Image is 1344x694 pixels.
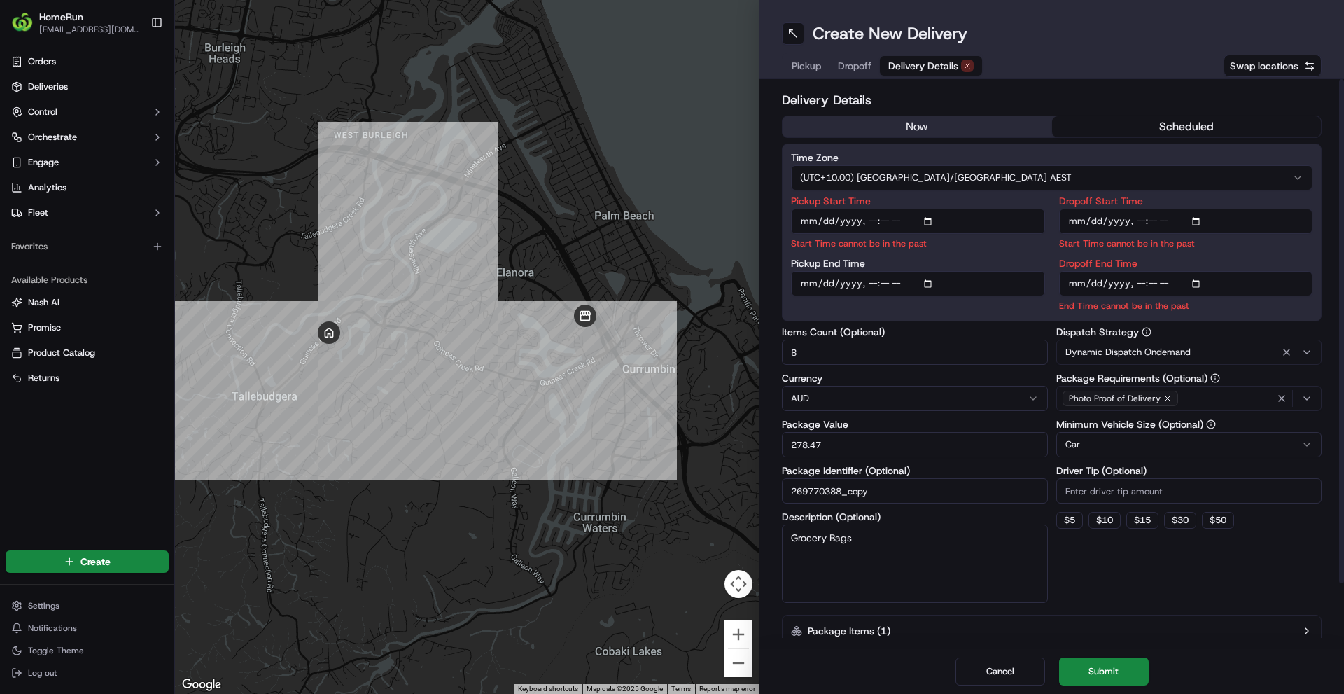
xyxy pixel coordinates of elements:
[28,600,59,611] span: Settings
[782,512,1048,522] label: Description (Optional)
[6,202,169,224] button: Fleet
[28,156,59,169] span: Engage
[1056,386,1322,411] button: Photo Proof of Delivery
[6,317,169,339] button: Promise
[699,685,755,693] a: Report a map error
[11,11,34,34] img: HomeRun
[1056,466,1322,476] label: Driver Tip (Optional)
[132,203,225,217] span: API Documentation
[6,269,169,291] div: Available Products
[1059,658,1149,686] button: Submit
[6,641,169,660] button: Toggle Theme
[1056,478,1322,504] input: Enter driver tip amount
[813,22,967,45] h1: Create New Delivery
[6,6,145,39] button: HomeRunHomeRun[EMAIL_ADDRESS][DOMAIN_NAME]
[808,624,890,638] label: Package Items ( 1 )
[238,138,255,155] button: Start new chat
[724,649,752,677] button: Zoom out
[1056,373,1322,383] label: Package Requirements (Optional)
[1056,512,1083,529] button: $5
[28,181,66,194] span: Analytics
[791,153,1312,162] label: Time Zone
[28,106,57,118] span: Control
[28,203,107,217] span: Knowledge Base
[587,685,663,693] span: Map data ©2025 Google
[14,134,39,159] img: 1736555255976-a54dd68f-1ca7-489b-9aae-adbdc363a1c4
[955,658,1045,686] button: Cancel
[6,596,169,616] button: Settings
[791,196,1045,206] label: Pickup Start Time
[28,131,77,144] span: Orchestrate
[6,126,169,148] button: Orchestrate
[28,667,57,679] span: Log out
[782,432,1048,457] input: Enter package value
[6,663,169,683] button: Log out
[8,197,113,223] a: 📗Knowledge Base
[1069,393,1161,404] span: Photo Proof of Delivery
[36,90,252,105] input: Got a question? Start typing here...
[1056,340,1322,365] button: Dynamic Dispatch Ondemand
[782,373,1048,383] label: Currency
[11,372,163,384] a: Returns
[6,291,169,314] button: Nash AI
[782,340,1048,365] input: Enter number of items
[671,685,691,693] a: Terms (opens in new tab)
[14,14,42,42] img: Nash
[724,620,752,648] button: Zoom in
[1142,327,1151,337] button: Dispatch Strategy
[791,258,1045,268] label: Pickup End Time
[1206,419,1216,429] button: Minimum Vehicle Size (Optional)
[6,76,169,98] a: Deliveries
[14,204,25,216] div: 📗
[6,367,169,389] button: Returns
[28,207,48,219] span: Fleet
[782,90,1322,110] h2: Delivery Details
[39,24,139,35] button: [EMAIL_ADDRESS][DOMAIN_NAME]
[1059,258,1313,268] label: Dropoff End Time
[11,296,163,309] a: Nash AI
[518,684,578,694] button: Keyboard shortcuts
[792,59,821,73] span: Pickup
[1056,419,1322,429] label: Minimum Vehicle Size (Optional)
[178,676,225,694] img: Google
[118,204,129,216] div: 💻
[39,10,83,24] button: HomeRun
[1202,512,1234,529] button: $50
[11,347,163,359] a: Product Catalog
[1059,237,1313,250] p: Start Time cannot be in the past
[6,151,169,174] button: Engage
[28,81,68,93] span: Deliveries
[1059,299,1313,312] p: End Time cannot be in the past
[48,134,230,148] div: Start new chat
[28,296,59,309] span: Nash AI
[724,570,752,598] button: Map camera controls
[782,615,1322,647] button: Package Items (1)
[80,555,111,569] span: Create
[178,676,225,694] a: Open this area in Google Maps (opens a new window)
[782,327,1048,337] label: Items Count (Optional)
[1059,196,1313,206] label: Dropoff Start Time
[782,478,1048,504] input: Enter package identifier
[28,372,59,384] span: Returns
[6,101,169,123] button: Control
[783,116,1052,137] button: now
[1126,512,1158,529] button: $15
[1088,512,1121,529] button: $10
[28,347,95,359] span: Product Catalog
[99,237,169,248] a: Powered byPylon
[1210,373,1220,383] button: Package Requirements (Optional)
[11,321,163,334] a: Promise
[782,525,1048,603] textarea: Grocery Bags
[6,50,169,73] a: Orders
[48,148,177,159] div: We're available if you need us!
[28,55,56,68] span: Orders
[6,176,169,199] a: Analytics
[782,419,1048,429] label: Package Value
[139,237,169,248] span: Pylon
[6,618,169,638] button: Notifications
[113,197,230,223] a: 💻API Documentation
[838,59,871,73] span: Dropoff
[1065,346,1191,359] span: Dynamic Dispatch Ondemand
